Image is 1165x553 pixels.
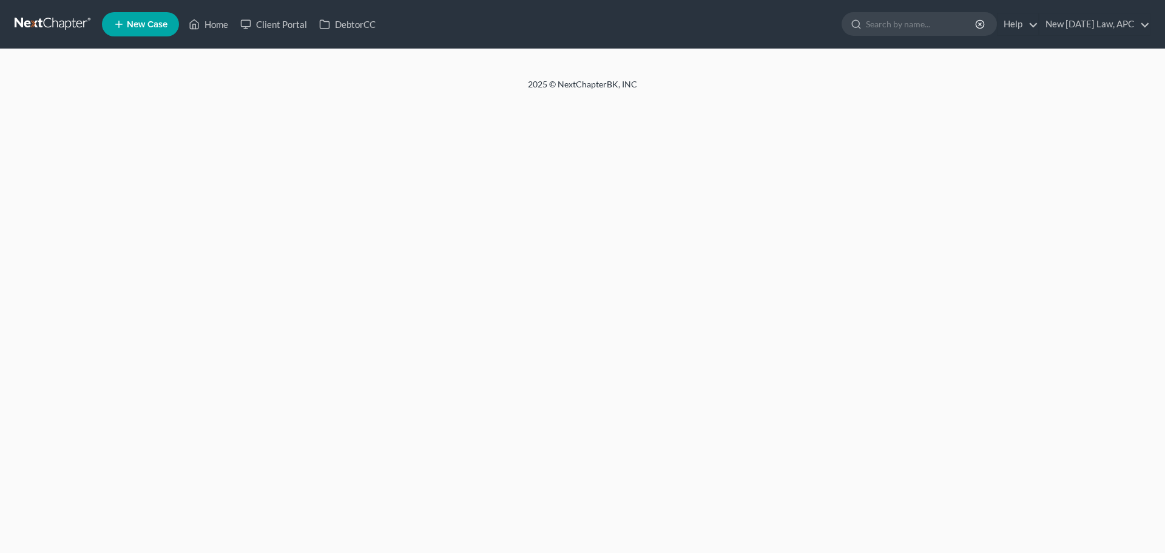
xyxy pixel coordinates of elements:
a: Home [183,13,234,35]
div: 2025 © NextChapterBK, INC [237,78,928,100]
a: Help [998,13,1038,35]
input: Search by name... [866,13,977,35]
span: New Case [127,20,167,29]
a: Client Portal [234,13,313,35]
a: New [DATE] Law, APC [1039,13,1150,35]
a: DebtorCC [313,13,382,35]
